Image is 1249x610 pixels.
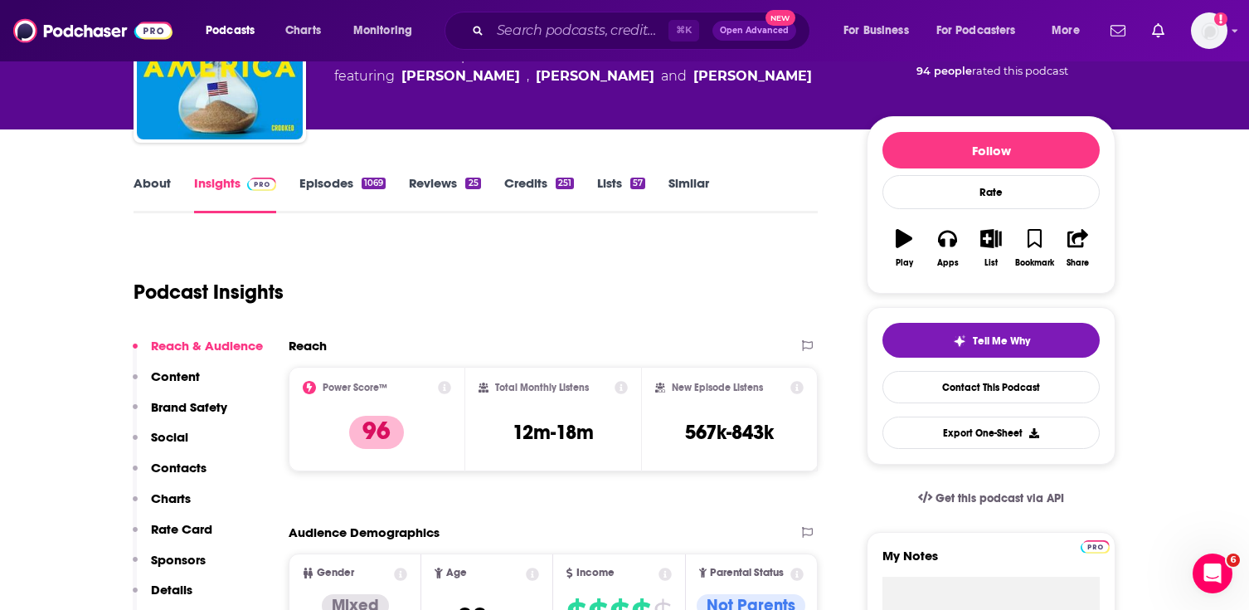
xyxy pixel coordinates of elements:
[668,20,699,41] span: ⌘ K
[247,178,276,191] img: Podchaser Pro
[342,17,434,44] button: open menu
[1013,218,1056,278] button: Bookmark
[151,338,263,354] p: Reach & Audience
[661,66,687,86] span: and
[1191,12,1227,49] span: Logged in as gussent
[133,521,212,552] button: Rate Card
[1214,12,1227,26] svg: Add a profile image
[317,568,354,578] span: Gender
[334,46,812,86] div: A podcast
[1191,12,1227,49] button: Show profile menu
[1227,554,1240,567] span: 6
[1067,258,1089,268] div: Share
[1145,17,1171,45] a: Show notifications dropdown
[1040,17,1101,44] button: open menu
[206,19,255,42] span: Podcasts
[151,429,188,445] p: Social
[409,175,480,213] a: Reviews25
[926,218,969,278] button: Apps
[1081,538,1110,554] a: Pro website
[134,175,171,213] a: About
[1081,540,1110,554] img: Podchaser Pro
[1191,12,1227,49] img: User Profile
[513,420,594,445] h3: 12m-18m
[905,478,1077,519] a: Get this podcast via API
[460,12,826,50] div: Search podcasts, credits, & more...
[576,568,615,578] span: Income
[882,417,1100,449] button: Export One-Sheet
[882,218,926,278] button: Play
[362,178,386,189] div: 1069
[275,17,331,44] a: Charts
[1057,218,1100,278] button: Share
[133,429,188,460] button: Social
[289,338,327,354] h2: Reach
[556,178,574,189] div: 251
[1193,554,1232,593] iframe: Intercom live chat
[973,334,1030,348] span: Tell Me Why
[896,258,913,268] div: Play
[972,65,1068,77] span: rated this podcast
[882,323,1100,358] button: tell me why sparkleTell Me Why
[953,334,966,348] img: tell me why sparkle
[134,280,284,305] h1: Podcast Insights
[133,552,206,583] button: Sponsors
[672,382,763,393] h2: New Episode Listens
[693,66,812,86] a: Jon Lovett
[685,420,774,445] h3: 567k-843k
[1104,17,1132,45] a: Show notifications dropdown
[194,175,276,213] a: InsightsPodchaser Pro
[289,525,440,540] h2: Audience Demographics
[527,66,529,86] span: ,
[465,178,480,189] div: 25
[882,132,1100,168] button: Follow
[401,66,520,86] a: Jon Favreau
[630,178,645,189] div: 57
[13,15,173,46] img: Podchaser - Follow, Share and Rate Podcasts
[832,17,930,44] button: open menu
[151,460,207,476] p: Contacts
[151,399,227,415] p: Brand Safety
[133,338,263,368] button: Reach & Audience
[323,382,387,393] h2: Power Score™
[720,27,789,35] span: Open Advanced
[285,19,321,42] span: Charts
[984,258,998,268] div: List
[882,548,1100,577] label: My Notes
[668,175,709,213] a: Similar
[194,17,276,44] button: open menu
[349,416,404,449] p: 96
[151,582,192,598] p: Details
[712,21,796,41] button: Open AdvancedNew
[133,399,227,430] button: Brand Safety
[536,66,654,86] a: Dan Pfeiffer
[446,568,467,578] span: Age
[936,491,1064,505] span: Get this podcast via API
[353,19,412,42] span: Monitoring
[710,568,784,578] span: Parental Status
[1052,19,1080,42] span: More
[936,19,1016,42] span: For Podcasters
[133,460,207,490] button: Contacts
[882,175,1100,209] div: Rate
[151,521,212,537] p: Rate Card
[597,175,645,213] a: Lists57
[882,371,1100,403] a: Contact This Podcast
[843,19,909,42] span: For Business
[133,368,200,399] button: Content
[765,10,795,26] span: New
[926,17,1040,44] button: open menu
[151,368,200,384] p: Content
[151,552,206,568] p: Sponsors
[970,218,1013,278] button: List
[916,65,972,77] span: 94 people
[133,490,191,521] button: Charts
[334,66,812,86] span: featuring
[151,490,191,506] p: Charts
[1015,258,1054,268] div: Bookmark
[495,382,589,393] h2: Total Monthly Listens
[937,258,959,268] div: Apps
[504,175,574,213] a: Credits251
[299,175,386,213] a: Episodes1069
